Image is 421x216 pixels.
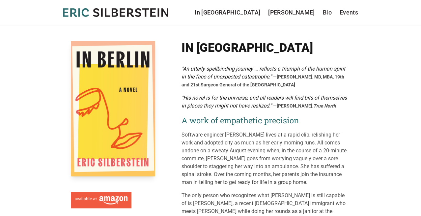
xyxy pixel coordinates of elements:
[182,66,345,80] em: "An utterly spellbinding journey … reflects a triumph of the human spirit in the face of unexpect...
[71,190,131,209] a: Available at Amazon
[268,8,315,17] a: [PERSON_NAME]
[313,103,336,108] em: True North
[323,8,332,17] a: Bio
[182,131,350,186] p: Software engineer [PERSON_NAME] lives at a rapid clip, relishing her work and adopted city as muc...
[182,41,350,54] h1: In [GEOGRAPHIC_DATA]
[182,95,347,109] em: "His novel is for the universe, and all readers will find bits of themselves in places they might...
[182,115,350,126] h2: A work of empathetic precision
[195,8,260,17] a: In [GEOGRAPHIC_DATA]
[273,103,336,108] span: —[PERSON_NAME],
[75,196,127,205] img: Available at Amazon
[71,41,155,176] img: Cover of In Berlin
[340,8,358,17] a: Events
